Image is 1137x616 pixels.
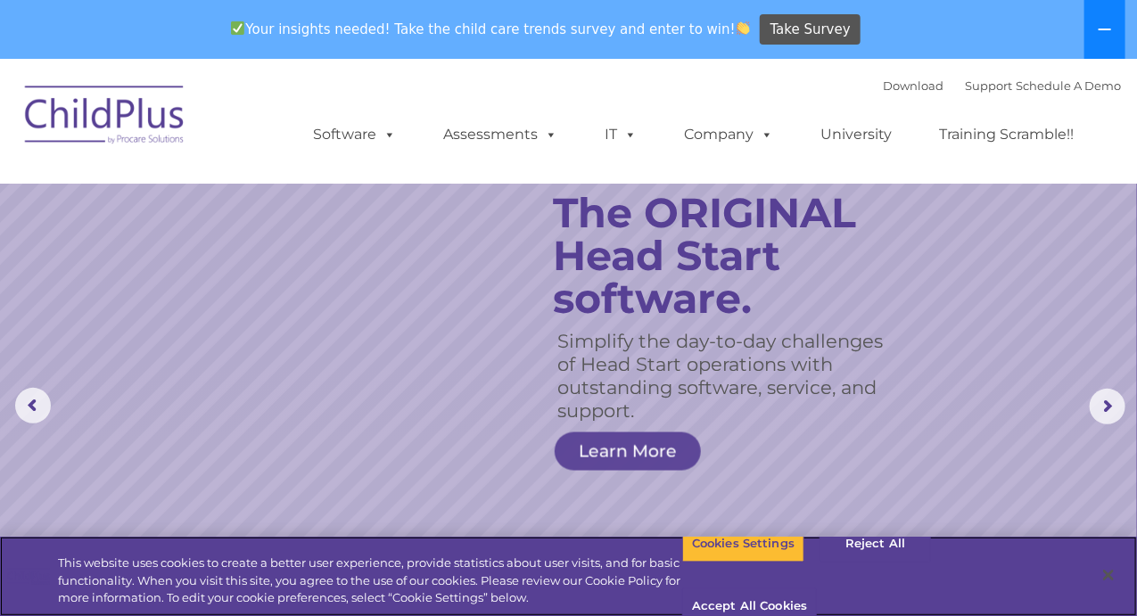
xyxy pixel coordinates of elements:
[557,330,890,423] rs-layer: Simplify the day-to-day challenges of Head Start operations with outstanding software, service, a...
[553,192,908,320] rs-layer: The ORIGINAL Head Start software.
[820,525,931,563] button: Reject All
[1017,78,1122,93] a: Schedule A Demo
[760,14,861,45] a: Take Survey
[922,117,1092,152] a: Training Scramble!!
[803,117,910,152] a: University
[1089,555,1128,595] button: Close
[248,118,302,131] span: Last name
[884,78,944,93] a: Download
[296,117,415,152] a: Software
[884,78,1122,93] font: |
[966,78,1013,93] a: Support
[224,12,758,46] span: Your insights needed! Take the child care trends survey and enter to win!
[231,21,244,35] img: ✅
[682,525,804,563] button: Cookies Settings
[426,117,576,152] a: Assessments
[737,21,750,35] img: 👏
[16,73,194,162] img: ChildPlus by Procare Solutions
[667,117,792,152] a: Company
[588,117,655,152] a: IT
[248,191,324,204] span: Phone number
[770,14,851,45] span: Take Survey
[555,432,701,471] a: Learn More
[58,554,682,607] div: This website uses cookies to create a better user experience, provide statistics about user visit...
